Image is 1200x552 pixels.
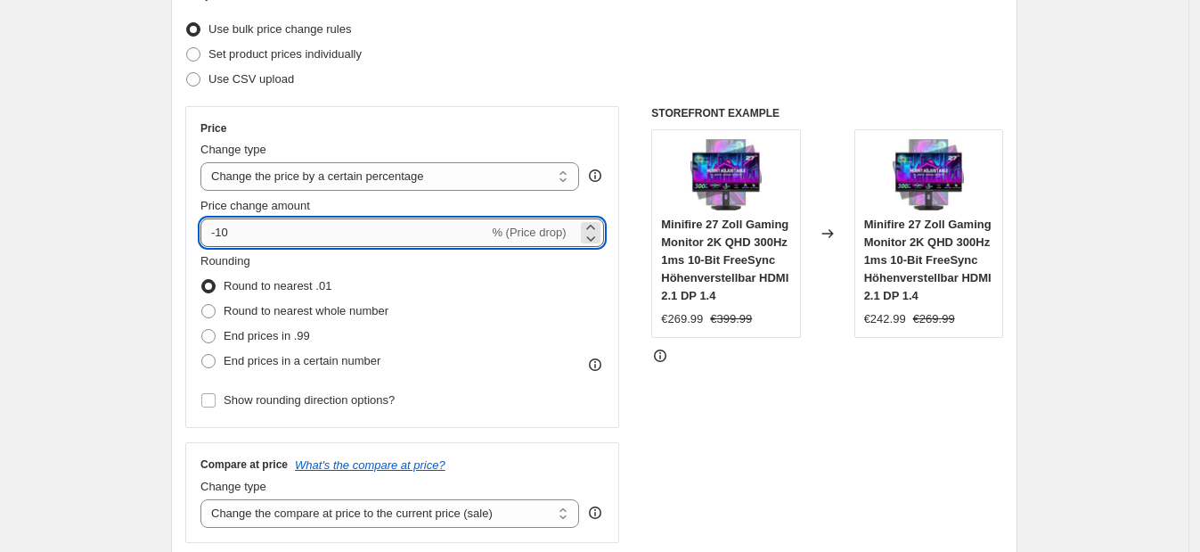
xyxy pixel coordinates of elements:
[224,393,395,407] span: Show rounding direction options?
[208,22,351,36] span: Use bulk price change rules
[200,199,310,212] span: Price change amount
[208,47,362,61] span: Set product prices individually
[690,139,762,210] img: 71y3bWKc-cL_80x.jpg
[492,226,566,239] span: % (Price drop)
[224,279,331,292] span: Round to nearest .01
[200,143,266,156] span: Change type
[224,304,388,317] span: Round to nearest whole number
[651,106,1003,120] h6: STOREFRONT EXAMPLE
[224,354,380,367] span: End prices in a certain number
[913,310,955,328] strike: €269.99
[893,139,964,210] img: 71y3bWKc-cL_80x.jpg
[864,310,906,328] div: €242.99
[208,72,294,86] span: Use CSV upload
[200,254,250,268] span: Rounding
[200,121,226,136] h3: Price
[710,310,752,328] strike: €399.99
[200,218,488,247] input: -15
[661,310,703,328] div: €269.99
[200,480,266,493] span: Change type
[224,329,310,342] span: End prices in .99
[586,167,604,185] div: help
[864,218,992,302] span: Minifire 27 Zoll Gaming Monitor 2K QHD 300Hz 1ms 10-Bit FreeSync Höhenverstellbar HDMI 2.1 DP 1.4
[586,504,604,522] div: help
[295,458,445,472] button: What's the compare at price?
[661,218,788,302] span: Minifire 27 Zoll Gaming Monitor 2K QHD 300Hz 1ms 10-Bit FreeSync Höhenverstellbar HDMI 2.1 DP 1.4
[200,457,288,472] h3: Compare at price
